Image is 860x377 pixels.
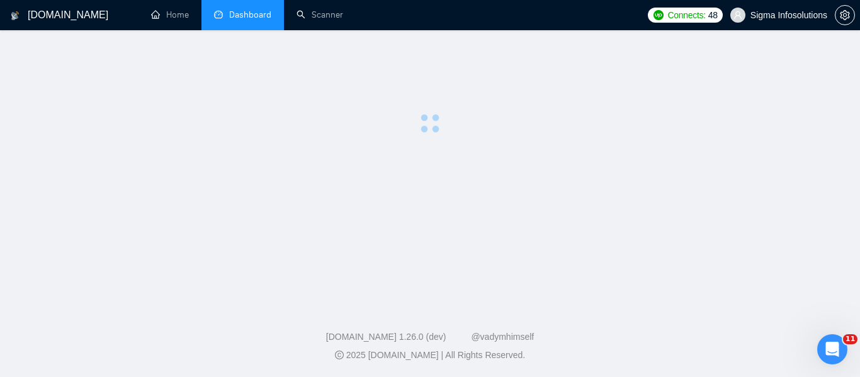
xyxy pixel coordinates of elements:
[843,334,857,344] span: 11
[151,9,189,20] a: homeHome
[667,8,705,22] span: Connects:
[471,332,534,342] a: @vadymhimself
[708,8,718,22] span: 48
[10,349,850,362] div: 2025 [DOMAIN_NAME] | All Rights Reserved.
[11,6,20,26] img: logo
[835,10,855,20] a: setting
[653,10,664,20] img: upwork-logo.png
[835,10,854,20] span: setting
[335,351,344,359] span: copyright
[733,11,742,20] span: user
[817,334,847,364] iframe: Intercom live chat
[326,332,446,342] a: [DOMAIN_NAME] 1.26.0 (dev)
[214,10,223,19] span: dashboard
[297,9,343,20] a: searchScanner
[229,9,271,20] span: Dashboard
[835,5,855,25] button: setting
